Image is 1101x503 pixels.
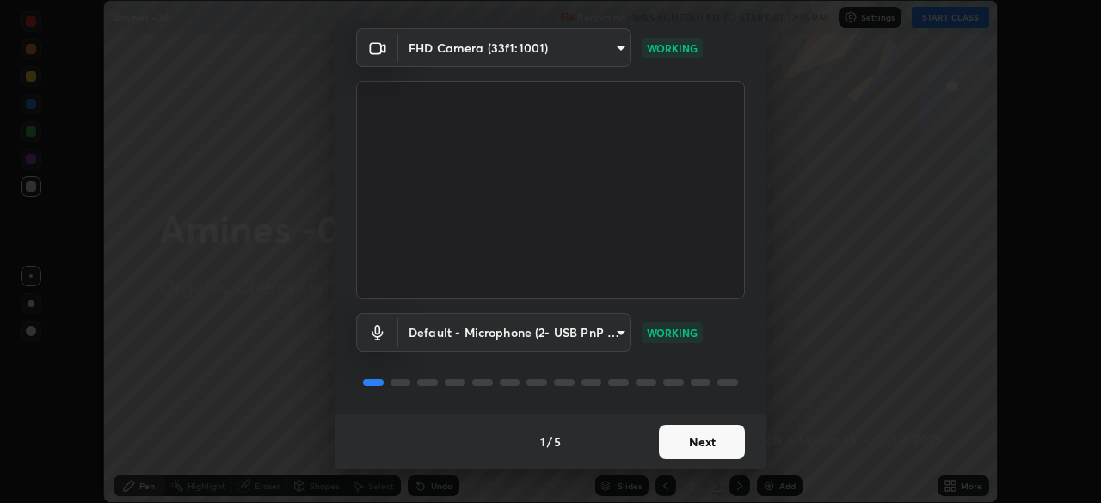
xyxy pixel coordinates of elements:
h4: 1 [540,432,545,451]
div: FHD Camera (33f1:1001) [398,313,631,352]
button: Next [659,425,745,459]
div: FHD Camera (33f1:1001) [398,28,631,67]
h4: / [547,432,552,451]
p: WORKING [647,40,698,56]
h4: 5 [554,432,561,451]
p: WORKING [647,325,698,340]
